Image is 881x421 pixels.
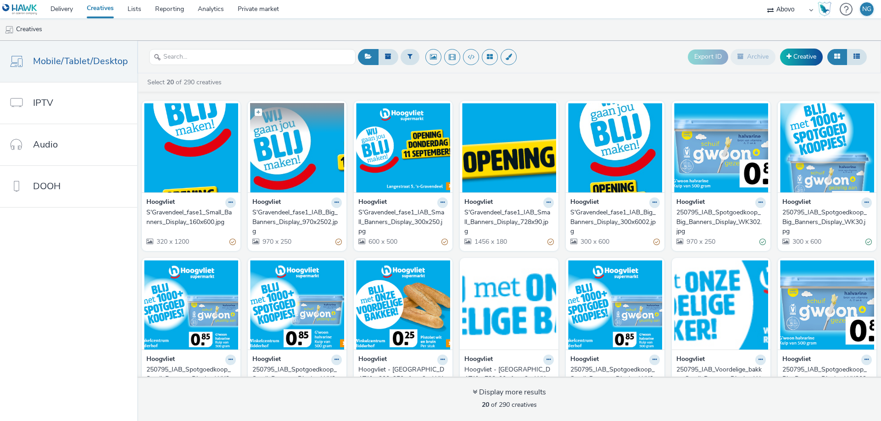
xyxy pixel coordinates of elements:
div: Partially valid [229,237,236,246]
img: Hoogvliet - Utrecht - 728x90- fase 3 - WK 30+31 - Nieuw - Bewijsvoering prijs visual [462,260,556,350]
a: 250795_IAB_Spotgoedkoop_Small_Banners_Display_WK304.jpg [570,365,660,393]
a: 250795_IAB_Spotgoedkoop_Small_Banners_Display_WK30.jpg [252,365,342,393]
a: 250795_IAB_Spotgoedkoop_Small_Banners_Display_WK304.jpg [146,365,236,393]
span: Audio [33,138,58,151]
input: Search... [149,49,356,65]
img: undefined Logo [2,4,38,15]
span: 320 x 1200 [156,237,189,246]
img: S'Gravendeel_fase1_IAB_Small_Banners_Display_300x250.jpg visual [356,103,450,192]
div: Partially valid [335,237,342,246]
div: Valid [865,237,872,246]
a: S'Gravendeel_fase1_IAB_Small_Banners_Display_728x90.jpg [464,208,554,236]
button: Export ID [688,49,728,64]
strong: Hoogvliet [676,355,705,365]
strong: Hoogvliet [252,355,281,365]
div: 250795_IAB_Spotgoedkoop_Small_Banners_Display_WK304.jpg [146,365,232,393]
img: Hoogvliet - Utrecht - 300x250- fase 3 - WK 30+31 - Nieuw - Bewijsvoering prijs visual [356,260,450,350]
strong: Hoogvliet [146,197,175,208]
a: Creative [780,49,823,65]
strong: Hoogvliet [782,355,811,365]
span: DOOH [33,180,61,193]
strong: Hoogvliet [464,197,493,208]
span: 1456 x 180 [474,237,507,246]
a: 250795_IAB_Spotgoedkoop_Big_Banners_Display_WK302.jpg [676,208,766,236]
a: Select of 290 creatives [146,78,225,87]
span: 970 x 250 [686,237,715,246]
span: 600 x 500 [368,237,397,246]
strong: Hoogvliet [358,197,387,208]
div: Hoogvliet - [GEOGRAPHIC_DATA] - 728x90- fase 3 - WK 30+31 - Nieuw - Bewijsvoering prijs [464,365,550,393]
img: 250795_IAB_Spotgoedkoop_Small_Banners_Display_WK304.jpg visual [144,260,238,350]
button: Archive [730,49,775,65]
span: Mobile/Tablet/Desktop [33,55,128,68]
div: S'Gravendeel_fase1_Small_Banners_Display_160x600.jpg [146,208,232,227]
div: Partially valid [653,237,660,246]
img: S'Gravendeel_fase1_IAB_Big_Banners_Display_300x6002.jpg visual [568,103,662,192]
img: S'Gravendeel_fase1_IAB_Small_Banners_Display_728x90.jpg visual [462,103,556,192]
img: 250795_IAB_Spotgoedkoop_Big_Banners_Display_WK302.jpg visual [780,260,874,350]
span: 970 x 250 [262,237,291,246]
a: 250795_IAB_Spotgoedkoop_Big_Banners_Display_WK30.jpg [782,208,872,236]
img: mobile [5,25,14,34]
div: S'Gravendeel_fase1_IAB_Big_Banners_Display_300x6002.jpg [570,208,656,236]
strong: Hoogvliet [252,197,281,208]
div: Hoogvliet - [GEOGRAPHIC_DATA] - 300x250- fase 3 - WK 30+31 - Nieuw - Bewijsvoering prijs [358,365,444,393]
strong: Hoogvliet [146,355,175,365]
a: Hawk Academy [818,2,835,16]
div: NG [862,2,871,16]
span: of 290 creatives [482,400,537,409]
img: 250795_IAB_Voordelige_bakker_Small_Banners_Display_WK30-6.jpg visual [674,260,768,350]
div: 250795_IAB_Spotgoedkoop_Big_Banners_Display_WK302.jpg [782,365,868,393]
a: S'Gravendeel_fase1_IAB_Big_Banners_Display_970x2502.jpg [252,208,342,236]
div: Partially valid [547,237,554,246]
img: 250795_IAB_Spotgoedkoop_Big_Banners_Display_WK302.jpg visual [674,103,768,192]
div: Valid [759,237,766,246]
a: Hoogvliet - [GEOGRAPHIC_DATA] - 300x250- fase 3 - WK 30+31 - Nieuw - Bewijsvoering prijs [358,365,448,393]
strong: 20 [167,78,174,87]
a: S'Gravendeel_fase1_IAB_Small_Banners_Display_300x250.jpg [358,208,448,236]
img: S'Gravendeel_fase1_Small_Banners_Display_160x600.jpg visual [144,103,238,192]
div: S'Gravendeel_fase1_IAB_Big_Banners_Display_970x2502.jpg [252,208,338,236]
span: 300 x 600 [580,237,609,246]
div: Display more results [473,387,546,398]
div: Partially valid [441,237,448,246]
strong: Hoogvliet [676,197,705,208]
strong: Hoogvliet [464,355,493,365]
button: Table [847,49,867,65]
img: 250795_IAB_Spotgoedkoop_Big_Banners_Display_WK30.jpg visual [780,103,874,192]
img: Hawk Academy [818,2,831,16]
div: 250795_IAB_Spotgoedkoop_Big_Banners_Display_WK302.jpg [676,208,762,236]
button: Grid [827,49,847,65]
div: S'Gravendeel_fase1_IAB_Small_Banners_Display_728x90.jpg [464,208,550,236]
span: 300 x 600 [792,237,821,246]
div: 250795_IAB_Spotgoedkoop_Small_Banners_Display_WK304.jpg [570,365,656,393]
a: Hoogvliet - [GEOGRAPHIC_DATA] - 728x90- fase 3 - WK 30+31 - Nieuw - Bewijsvoering prijs [464,365,554,393]
strong: Hoogvliet [782,197,811,208]
img: S'Gravendeel_fase1_IAB_Big_Banners_Display_970x2502.jpg visual [250,103,344,192]
strong: Hoogvliet [570,197,599,208]
strong: 20 [482,400,489,409]
a: 250795_IAB_Voordelige_bakker_Small_Banners_Display_WK30-6.jpg [676,365,766,393]
strong: Hoogvliet [570,355,599,365]
a: S'Gravendeel_fase1_IAB_Big_Banners_Display_300x6002.jpg [570,208,660,236]
div: 250795_IAB_Voordelige_bakker_Small_Banners_Display_WK30-6.jpg [676,365,762,393]
span: IPTV [33,96,53,109]
strong: Hoogvliet [358,355,387,365]
a: 250795_IAB_Spotgoedkoop_Big_Banners_Display_WK302.jpg [782,365,872,393]
img: 250795_IAB_Spotgoedkoop_Small_Banners_Display_WK304.jpg visual [568,260,662,350]
div: 250795_IAB_Spotgoedkoop_Small_Banners_Display_WK30.jpg [252,365,338,393]
img: 250795_IAB_Spotgoedkoop_Small_Banners_Display_WK30.jpg visual [250,260,344,350]
div: S'Gravendeel_fase1_IAB_Small_Banners_Display_300x250.jpg [358,208,444,236]
a: S'Gravendeel_fase1_Small_Banners_Display_160x600.jpg [146,208,236,227]
div: 250795_IAB_Spotgoedkoop_Big_Banners_Display_WK30.jpg [782,208,868,236]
